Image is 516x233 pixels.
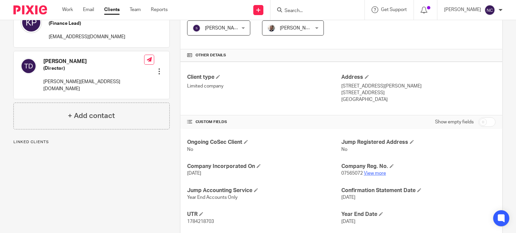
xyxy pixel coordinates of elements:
[13,139,170,145] p: Linked clients
[341,147,347,152] span: No
[83,6,94,13] a: Email
[49,34,125,40] p: [EMAIL_ADDRESS][DOMAIN_NAME]
[364,171,386,176] a: View more
[20,58,37,74] img: svg%3E
[341,195,355,200] span: [DATE]
[62,6,73,13] a: Work
[187,83,341,90] p: Limited company
[341,163,496,170] h4: Company Reg. No.
[341,96,496,103] p: [GEOGRAPHIC_DATA]
[43,78,144,92] p: [PERSON_NAME][EMAIL_ADDRESS][DOMAIN_NAME]
[43,58,144,65] h4: [PERSON_NAME]
[196,53,226,58] span: Other details
[284,8,344,14] input: Search
[68,111,115,121] h4: + Add contact
[187,139,341,146] h4: Ongoing CoSec Client
[20,12,42,33] img: svg%3E
[187,147,193,152] span: No
[381,7,407,12] span: Get Support
[444,6,481,13] p: [PERSON_NAME]
[104,6,120,13] a: Clients
[341,83,496,90] p: [STREET_ADDRESS][PERSON_NAME]
[49,20,125,27] h5: (Finance Lead)
[435,119,474,125] label: Show empty fields
[484,5,495,15] img: svg%3E
[267,24,275,32] img: Matt%20Circle.png
[205,26,250,31] span: [PERSON_NAME] K V
[43,65,144,72] h5: (Director)
[341,211,496,218] h4: Year End Date
[187,119,341,125] h4: CUSTOM FIELDS
[341,171,363,176] span: 07565072
[341,187,496,194] h4: Confirmation Statement Date
[13,5,47,14] img: Pixie
[130,6,141,13] a: Team
[187,171,201,176] span: [DATE]
[187,195,238,200] span: Year End Accounts Only
[341,139,496,146] h4: Jump Registered Address
[187,219,214,224] span: 1784218703
[280,26,317,31] span: [PERSON_NAME]
[341,90,496,96] p: [STREET_ADDRESS]
[187,211,341,218] h4: UTR
[341,219,355,224] span: [DATE]
[187,74,341,81] h4: Client type
[187,163,341,170] h4: Company Incorporated On
[192,24,201,32] img: svg%3E
[151,6,168,13] a: Reports
[341,74,496,81] h4: Address
[187,187,341,194] h4: Jump Accounting Service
